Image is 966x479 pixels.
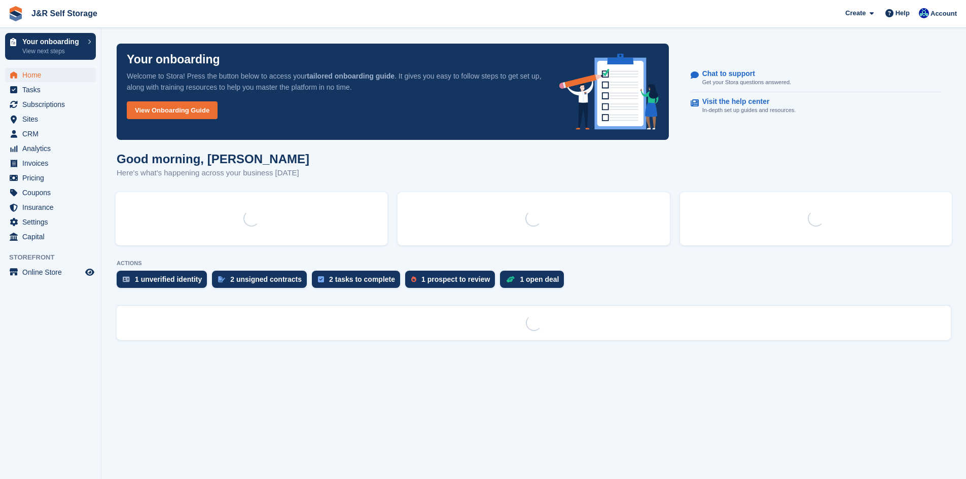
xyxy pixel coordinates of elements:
a: menu [5,141,96,156]
img: onboarding-info-6c161a55d2c0e0a8cae90662b2fe09162a5109e8cc188191df67fb4f79e88e88.svg [559,54,659,130]
strong: tailored onboarding guide [307,72,395,80]
a: menu [5,156,96,170]
p: Get your Stora questions answered. [702,78,791,87]
span: Help [896,8,910,18]
a: 1 unverified identity [117,271,212,293]
a: menu [5,68,96,82]
span: Invoices [22,156,83,170]
a: 1 prospect to review [405,271,500,293]
img: task-75834270c22a3079a89374b754ae025e5fb1db73e45f91037f5363f120a921f8.svg [318,276,324,282]
a: Chat to support Get your Stora questions answered. [691,64,941,92]
span: Create [845,8,866,18]
div: 2 unsigned contracts [230,275,302,283]
a: 2 tasks to complete [312,271,405,293]
p: In-depth set up guides and resources. [702,106,796,115]
p: Welcome to Stora! Press the button below to access your . It gives you easy to follow steps to ge... [127,70,543,93]
a: 2 unsigned contracts [212,271,312,293]
a: menu [5,171,96,185]
span: Sites [22,112,83,126]
span: Coupons [22,186,83,200]
span: Settings [22,215,83,229]
img: contract_signature_icon-13c848040528278c33f63329250d36e43548de30e8caae1d1a13099fd9432cc5.svg [218,276,225,282]
span: Insurance [22,200,83,214]
img: prospect-51fa495bee0391a8d652442698ab0144808aea92771e9ea1ae160a38d050c398.svg [411,276,416,282]
a: menu [5,215,96,229]
span: Analytics [22,141,83,156]
a: menu [5,265,96,279]
span: Capital [22,230,83,244]
a: Your onboarding View next steps [5,33,96,60]
img: Steve Revell [919,8,929,18]
p: Your onboarding [22,38,83,45]
span: Home [22,68,83,82]
img: verify_identity-adf6edd0f0f0b5bbfe63781bf79b02c33cf7c696d77639b501bdc392416b5a36.svg [123,276,130,282]
a: menu [5,83,96,97]
p: Visit the help center [702,97,788,106]
a: View Onboarding Guide [127,101,218,119]
span: Account [931,9,957,19]
div: 1 open deal [520,275,559,283]
p: ACTIONS [117,260,951,267]
a: menu [5,112,96,126]
p: View next steps [22,47,83,56]
img: stora-icon-8386f47178a22dfd0bd8f6a31ec36ba5ce8667c1dd55bd0f319d3a0aa187defe.svg [8,6,23,21]
div: 2 tasks to complete [329,275,395,283]
a: Preview store [84,266,96,278]
span: Subscriptions [22,97,83,112]
a: 1 open deal [500,271,569,293]
span: CRM [22,127,83,141]
div: 1 prospect to review [421,275,490,283]
span: Pricing [22,171,83,185]
h1: Good morning, [PERSON_NAME] [117,152,309,166]
a: Visit the help center In-depth set up guides and resources. [691,92,941,120]
a: menu [5,200,96,214]
img: deal-1b604bf984904fb50ccaf53a9ad4b4a5d6e5aea283cecdc64d6e3604feb123c2.svg [506,276,515,283]
a: menu [5,186,96,200]
div: 1 unverified identity [135,275,202,283]
a: menu [5,230,96,244]
p: Your onboarding [127,54,220,65]
span: Storefront [9,252,101,263]
p: Chat to support [702,69,783,78]
span: Tasks [22,83,83,97]
p: Here's what's happening across your business [DATE] [117,167,309,179]
a: menu [5,97,96,112]
span: Online Store [22,265,83,279]
a: menu [5,127,96,141]
a: J&R Self Storage [27,5,101,22]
